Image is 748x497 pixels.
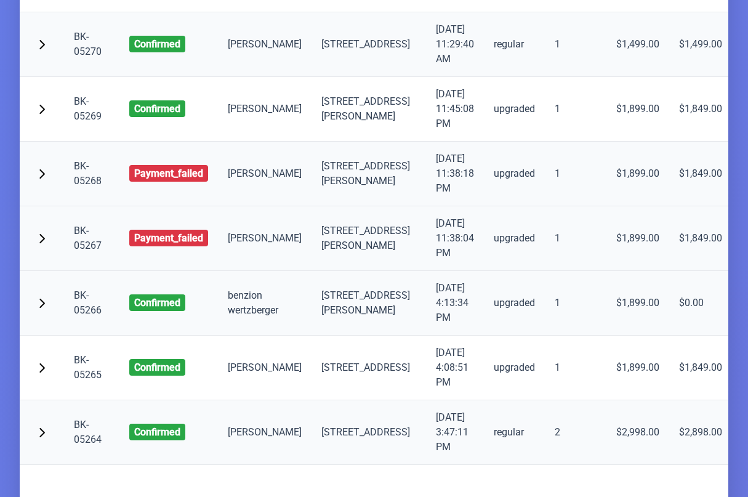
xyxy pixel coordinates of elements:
[545,12,606,77] td: 1
[218,77,312,142] td: [PERSON_NAME]
[606,271,669,336] td: $1,899.00
[669,271,732,336] td: $0.00
[484,400,545,465] td: regular
[129,359,185,376] span: confirmed
[484,206,545,271] td: upgraded
[312,12,426,77] td: [STREET_ADDRESS]
[312,77,426,142] td: [STREET_ADDRESS][PERSON_NAME]
[74,95,102,122] a: BK-05269
[129,424,185,440] span: confirmed
[484,142,545,206] td: upgraded
[669,400,732,465] td: $2,898.00
[74,289,102,316] a: BK-05266
[74,31,102,57] a: BK-05270
[669,206,732,271] td: $1,849.00
[545,206,606,271] td: 1
[218,12,312,77] td: [PERSON_NAME]
[426,271,484,336] td: [DATE] 4:13:34 PM
[606,206,669,271] td: $1,899.00
[426,142,484,206] td: [DATE] 11:38:18 PM
[426,206,484,271] td: [DATE] 11:38:04 PM
[545,336,606,400] td: 1
[484,77,545,142] td: upgraded
[484,336,545,400] td: upgraded
[669,77,732,142] td: $1,849.00
[74,160,102,187] a: BK-05268
[129,294,185,311] span: confirmed
[606,336,669,400] td: $1,899.00
[218,336,312,400] td: [PERSON_NAME]
[426,77,484,142] td: [DATE] 11:45:08 PM
[74,419,102,445] a: BK-05264
[218,206,312,271] td: [PERSON_NAME]
[426,336,484,400] td: [DATE] 4:08:51 PM
[484,12,545,77] td: regular
[606,12,669,77] td: $1,499.00
[218,271,312,336] td: benzion wertzberger
[606,77,669,142] td: $1,899.00
[129,36,185,52] span: confirmed
[426,12,484,77] td: [DATE] 11:29:40 AM
[426,400,484,465] td: [DATE] 3:47:11 PM
[669,336,732,400] td: $1,849.00
[129,100,185,117] span: confirmed
[312,142,426,206] td: [STREET_ADDRESS][PERSON_NAME]
[312,336,426,400] td: [STREET_ADDRESS]
[312,271,426,336] td: [STREET_ADDRESS][PERSON_NAME]
[545,271,606,336] td: 1
[606,400,669,465] td: $2,998.00
[218,400,312,465] td: [PERSON_NAME]
[218,142,312,206] td: [PERSON_NAME]
[129,165,208,182] span: payment_failed
[129,230,208,246] span: payment_failed
[74,354,102,381] a: BK-05265
[312,206,426,271] td: [STREET_ADDRESS][PERSON_NAME]
[312,400,426,465] td: [STREET_ADDRESS]
[545,77,606,142] td: 1
[545,400,606,465] td: 2
[545,142,606,206] td: 1
[74,225,102,251] a: BK-05267
[669,12,732,77] td: $1,499.00
[669,142,732,206] td: $1,849.00
[606,142,669,206] td: $1,899.00
[484,271,545,336] td: upgraded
